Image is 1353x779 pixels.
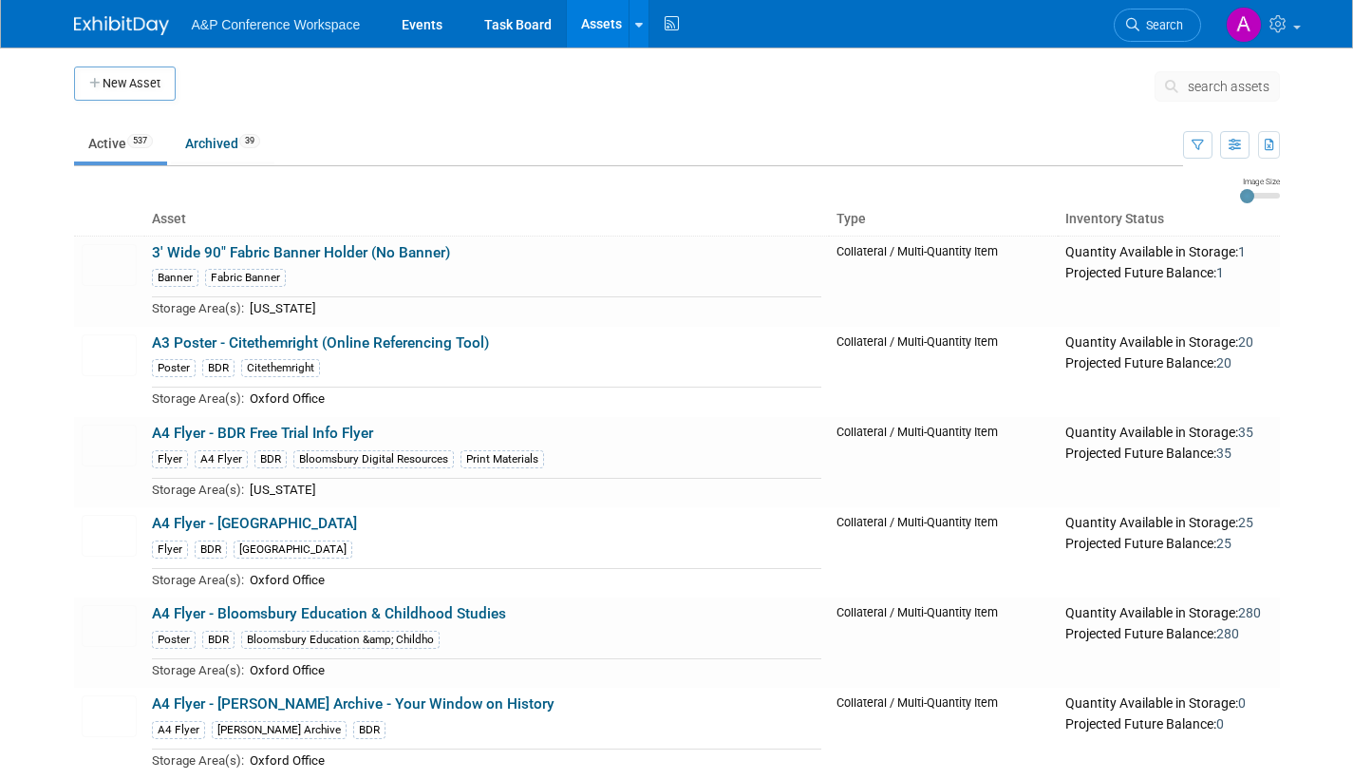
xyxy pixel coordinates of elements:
span: Storage Area(s): [152,753,244,768]
span: 39 [239,134,260,148]
a: A3 Poster - Citethemright (Online Referencing Tool) [152,334,489,351]
a: Archived39 [171,125,274,161]
a: A4 Flyer - Bloomsbury Education & Childhood Studies [152,605,506,622]
td: Oxford Office [244,388,822,409]
div: Citethemright [241,359,320,377]
div: Projected Future Balance: [1065,261,1271,282]
div: BDR [202,359,235,377]
div: A4 Flyer [152,721,205,739]
a: A4 Flyer - [GEOGRAPHIC_DATA] [152,515,357,532]
div: Fabric Banner [205,269,286,287]
div: Poster [152,359,196,377]
span: 0 [1238,695,1246,711]
td: Collateral / Multi-Quantity Item [829,327,1058,417]
div: Bloomsbury Digital Resources [293,450,454,468]
div: Quantity Available in Storage: [1065,334,1271,351]
span: 25 [1238,515,1253,530]
span: A&P Conference Workspace [192,17,361,32]
div: Flyer [152,541,188,559]
div: Quantity Available in Storage: [1065,695,1271,712]
td: Collateral / Multi-Quantity Item [829,417,1058,507]
button: search assets [1155,71,1280,102]
button: New Asset [74,66,176,101]
td: Oxford Office [244,658,822,680]
div: [PERSON_NAME] Archive [212,721,347,739]
span: 1 [1238,244,1246,259]
div: Bloomsbury Education &amp; Childho [241,631,440,649]
span: 35 [1238,425,1253,440]
div: Image Size [1240,176,1280,187]
div: Projected Future Balance: [1065,442,1271,463]
td: Collateral / Multi-Quantity Item [829,236,1058,327]
span: Storage Area(s): [152,663,244,677]
span: 537 [127,134,153,148]
div: A4 Flyer [195,450,248,468]
img: ExhibitDay [74,16,169,35]
div: Projected Future Balance: [1065,351,1271,372]
span: 20 [1238,334,1253,350]
div: Banner [152,269,198,287]
img: Amanda Oney [1226,7,1262,43]
th: Type [829,203,1058,236]
a: A4 Flyer - BDR Free Trial Info Flyer [152,425,373,442]
div: Quantity Available in Storage: [1065,515,1271,532]
span: 25 [1216,536,1231,551]
td: Collateral / Multi-Quantity Item [829,688,1058,778]
div: Projected Future Balance: [1065,712,1271,733]
div: Quantity Available in Storage: [1065,425,1271,442]
span: Storage Area(s): [152,483,244,497]
div: Quantity Available in Storage: [1065,605,1271,622]
span: Storage Area(s): [152,301,244,315]
td: [US_STATE] [244,478,822,500]
a: Search [1114,9,1201,42]
td: Oxford Office [244,749,822,770]
div: Print Materials [460,450,544,468]
span: search assets [1188,79,1269,94]
a: A4 Flyer - [PERSON_NAME] Archive - Your Window on History [152,695,554,712]
a: 3' Wide 90" Fabric Banner Holder (No Banner) [152,244,450,261]
span: Search [1139,18,1183,32]
td: Collateral / Multi-Quantity Item [829,507,1058,598]
td: Oxford Office [244,568,822,590]
span: 280 [1238,605,1261,620]
div: [GEOGRAPHIC_DATA] [234,541,352,559]
div: Quantity Available in Storage: [1065,244,1271,261]
td: [US_STATE] [244,297,822,319]
div: Poster [152,631,196,649]
span: Storage Area(s): [152,573,244,587]
span: 20 [1216,355,1231,370]
div: Flyer [152,450,188,468]
span: 0 [1216,716,1224,731]
span: Storage Area(s): [152,391,244,406]
th: Asset [144,203,830,236]
div: BDR [202,631,235,649]
div: BDR [195,541,227,559]
span: 35 [1216,446,1231,461]
div: Projected Future Balance: [1065,532,1271,553]
span: 1 [1216,265,1224,280]
div: BDR [254,450,287,468]
div: BDR [353,721,385,739]
span: 280 [1216,626,1239,641]
div: Projected Future Balance: [1065,622,1271,643]
td: Collateral / Multi-Quantity Item [829,598,1058,688]
a: Active537 [74,125,167,161]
